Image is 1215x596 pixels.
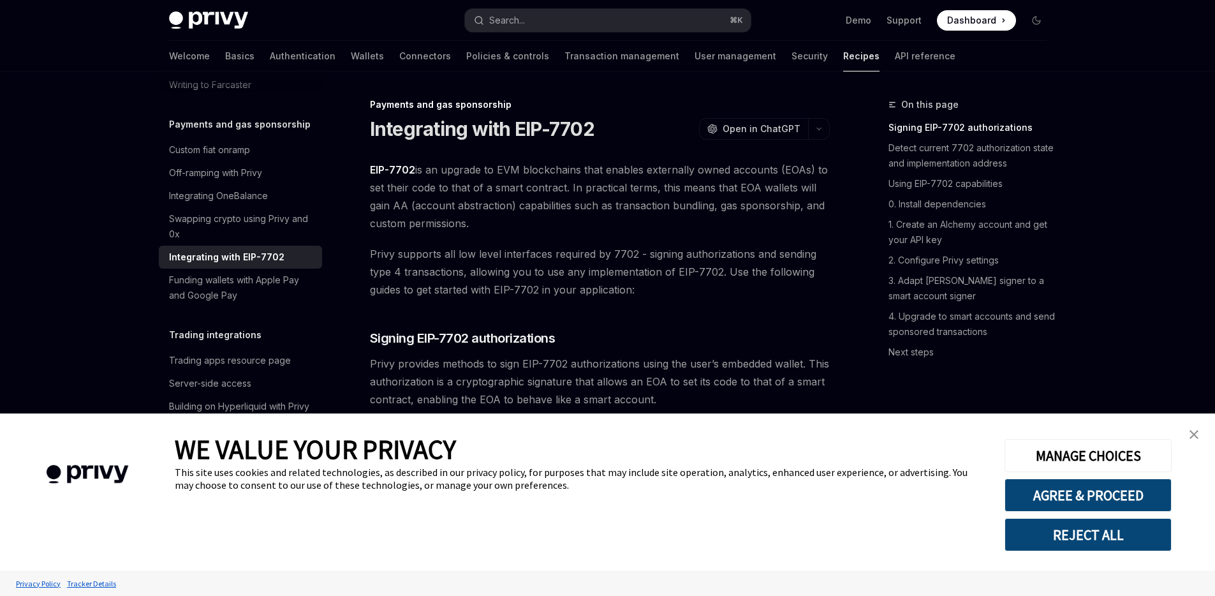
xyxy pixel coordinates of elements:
[169,250,284,265] div: Integrating with EIP-7702
[888,214,1057,250] a: 1. Create an Alchemy account and get your API key
[169,272,314,303] div: Funding wallets with Apple Pay and Google Pay
[169,117,311,132] h5: Payments and gas sponsorship
[159,184,322,207] a: Integrating OneBalance
[64,572,119,595] a: Tracker Details
[888,117,1057,138] a: Signing EIP-7702 authorizations
[466,41,549,71] a: Policies & controls
[1189,430,1198,439] img: close banner
[159,395,322,418] a: Building on Hyperliquid with Privy
[175,433,456,466] span: WE VALUE YOUR PRIVACY
[399,41,451,71] a: Connectors
[489,13,525,28] div: Search...
[19,447,156,502] img: company logo
[888,138,1057,174] a: Detect current 7702 authorization state and implementation address
[1005,518,1172,551] button: REJECT ALL
[169,188,268,204] div: Integrating OneBalance
[169,142,250,158] div: Custom fiat onramp
[1026,10,1047,31] button: Toggle dark mode
[895,41,955,71] a: API reference
[175,466,985,491] div: This site uses cookies and related technologies, as described in our privacy policy, for purposes...
[13,572,64,595] a: Privacy Policy
[723,123,800,135] span: Open in ChatGPT
[888,194,1057,214] a: 0. Install dependencies
[169,327,261,343] h5: Trading integrations
[159,246,322,269] a: Integrating with EIP-7702
[169,211,314,242] div: Swapping crypto using Privy and 0x
[169,165,262,181] div: Off-ramping with Privy
[159,207,322,246] a: Swapping crypto using Privy and 0x
[370,355,830,408] span: Privy provides methods to sign EIP-7702 authorizations using the user’s embedded wallet. This aut...
[169,376,251,391] div: Server-side access
[843,41,880,71] a: Recipes
[888,271,1057,306] a: 3. Adapt [PERSON_NAME] signer to a smart account signer
[695,41,776,71] a: User management
[159,269,322,307] a: Funding wallets with Apple Pay and Google Pay
[225,41,254,71] a: Basics
[888,306,1057,342] a: 4. Upgrade to smart accounts and send sponsored transactions
[351,41,384,71] a: Wallets
[465,9,751,32] button: Search...⌘K
[1005,479,1172,512] button: AGREE & PROCEED
[888,250,1057,271] a: 2. Configure Privy settings
[888,342,1057,362] a: Next steps
[159,372,322,395] a: Server-side access
[370,329,556,347] span: Signing EIP-7702 authorizations
[1181,422,1207,447] a: close banner
[370,163,415,177] a: EIP-7702
[370,98,830,111] div: Payments and gas sponsorship
[169,353,291,368] div: Trading apps resource page
[169,399,309,414] div: Building on Hyperliquid with Privy
[888,174,1057,194] a: Using EIP-7702 capabilities
[901,97,959,112] span: On this page
[370,117,594,140] h1: Integrating with EIP-7702
[159,349,322,372] a: Trading apps resource page
[947,14,996,27] span: Dashboard
[699,118,808,140] button: Open in ChatGPT
[370,161,830,232] span: is an upgrade to EVM blockchains that enables externally owned accounts (EOAs) to set their code ...
[159,161,322,184] a: Off-ramping with Privy
[159,138,322,161] a: Custom fiat onramp
[169,41,210,71] a: Welcome
[270,41,335,71] a: Authentication
[887,14,922,27] a: Support
[937,10,1016,31] a: Dashboard
[792,41,828,71] a: Security
[730,15,743,26] span: ⌘ K
[564,41,679,71] a: Transaction management
[370,245,830,299] span: Privy supports all low level interfaces required by 7702 - signing authorizations and sending typ...
[1005,439,1172,472] button: MANAGE CHOICES
[846,14,871,27] a: Demo
[169,11,248,29] img: dark logo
